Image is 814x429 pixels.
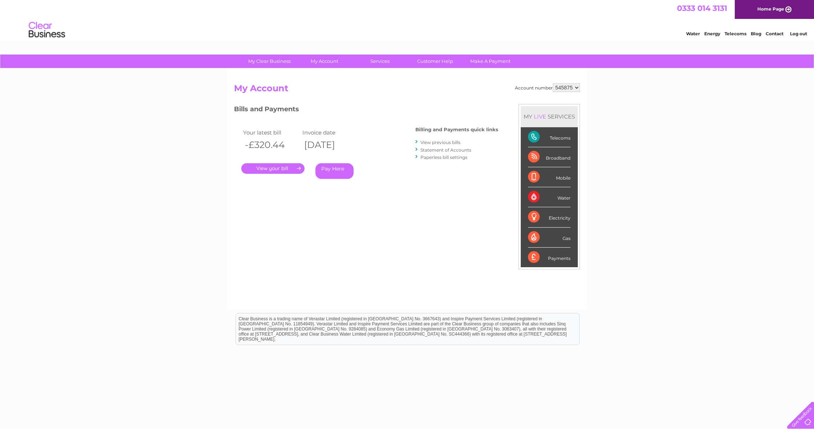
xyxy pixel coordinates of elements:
a: Telecoms [725,31,746,36]
div: Clear Business is a trading name of Verastar Limited (registered in [GEOGRAPHIC_DATA] No. 3667643... [236,4,579,35]
div: Mobile [528,167,571,187]
h2: My Account [234,83,580,97]
a: Pay Here [315,163,354,179]
th: [DATE] [301,137,360,152]
h3: Bills and Payments [234,104,498,117]
img: logo.png [28,19,65,41]
th: -£320.44 [241,137,301,152]
div: Gas [528,228,571,248]
div: Water [528,187,571,207]
a: 0333 014 3131 [677,4,727,13]
a: Blog [751,31,761,36]
td: Invoice date [301,128,360,137]
div: Broadband [528,147,571,167]
a: Energy [704,31,720,36]
a: My Clear Business [239,55,299,68]
a: Customer Help [405,55,465,68]
a: Water [686,31,700,36]
h4: Billing and Payments quick links [415,127,498,132]
a: Log out [790,31,807,36]
div: Payments [528,248,571,267]
div: LIVE [532,113,548,120]
div: MY SERVICES [521,106,578,127]
a: My Account [295,55,355,68]
a: View previous bills [420,140,460,145]
td: Your latest bill [241,128,301,137]
a: . [241,163,305,174]
div: Telecoms [528,127,571,147]
div: Account number [515,83,580,92]
a: Make A Payment [460,55,520,68]
a: Contact [766,31,783,36]
div: Electricity [528,207,571,227]
a: Statement of Accounts [420,147,471,153]
a: Paperless bill settings [420,155,467,160]
a: Services [350,55,410,68]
